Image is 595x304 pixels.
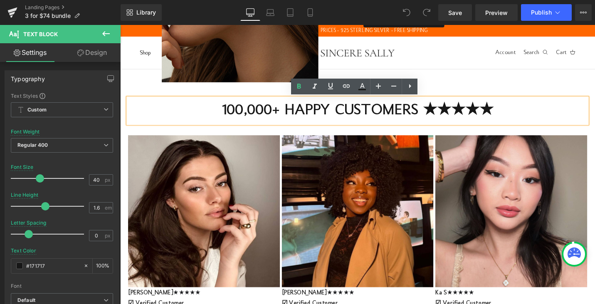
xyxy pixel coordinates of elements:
[346,279,352,287] span: ★
[11,248,36,254] div: Text Color
[11,129,40,135] div: Font Weight
[240,4,260,21] a: Desktop
[56,279,62,287] span: ★
[231,279,237,287] span: ★
[108,82,396,99] strong: 100,000+ HAPPY CUSTOMERS ★★★★★
[11,71,45,82] div: Typography
[485,8,508,17] span: Preview
[8,292,68,298] span: ☑ Verified Customer
[17,142,48,148] b: Regular 400
[26,261,79,270] input: Color
[62,43,122,62] a: Design
[237,279,242,287] span: ★
[23,31,58,37] span: Text Block
[171,292,231,298] span: ☑ Verified Customer
[171,280,219,287] span: [PERSON_NAME]
[363,279,369,287] span: ★
[300,4,320,21] a: Mobile
[25,4,121,11] a: Landing Pages
[105,233,112,238] span: px
[398,4,415,21] button: Undo
[11,220,47,226] div: Letter Spacing
[105,205,112,210] span: em
[121,4,162,21] a: New Library
[448,8,462,17] span: Save
[11,283,113,289] div: Font
[531,9,552,16] span: Publish
[475,4,518,21] a: Preview
[334,280,346,287] span: Ka S
[260,4,280,21] a: Laptop
[242,279,248,287] span: ★
[418,4,435,21] button: Redo
[27,106,47,114] b: Custom
[105,177,112,183] span: px
[136,9,156,16] span: Library
[219,279,225,287] span: ★
[25,12,71,19] span: 3 for $74 bundle
[68,279,74,287] span: ★
[334,292,393,298] span: ☑ Verified Customer
[521,4,572,21] button: Publish
[11,92,113,99] div: Text Styles
[74,279,79,287] span: ★
[79,279,85,287] span: ★
[62,279,68,287] span: ★
[369,279,375,287] span: ★
[280,4,300,21] a: Tablet
[575,4,592,21] button: More
[17,297,35,304] i: Default
[11,164,34,170] div: Font Size
[225,279,231,287] span: ★
[352,279,358,287] span: ★
[93,259,113,273] div: %
[358,279,363,287] span: ★
[11,192,38,198] div: Line Height
[8,280,56,287] span: [PERSON_NAME]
